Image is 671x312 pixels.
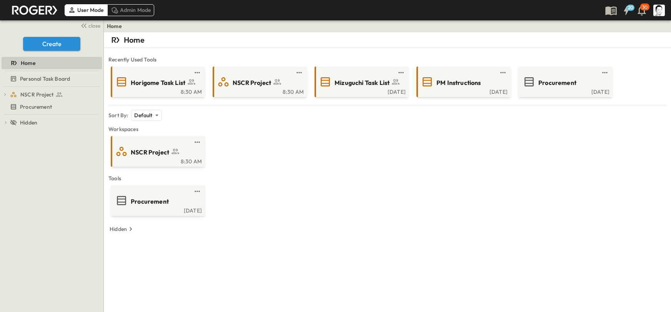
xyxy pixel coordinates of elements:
[108,174,666,182] span: Tools
[88,22,100,30] span: close
[107,22,127,30] nav: breadcrumbs
[418,76,508,88] a: PM Instructions
[20,91,53,98] span: NSCR Project
[20,119,37,126] span: Hidden
[134,111,152,119] p: Default
[600,68,609,77] button: test
[131,110,162,121] div: Default
[107,4,155,16] div: Admin Mode
[65,4,107,16] div: User Mode
[316,88,406,94] a: [DATE]
[23,37,80,51] button: Create
[436,78,481,87] span: PM Instructions
[2,88,102,101] div: NSCR Projecttest
[628,5,634,11] h6: 20
[2,101,102,113] div: Procurementtest
[233,78,271,87] span: NSCR Project
[2,101,100,112] a: Procurement
[642,4,648,10] p: 30
[316,76,406,88] a: Mizuguchi Task List
[538,78,576,87] span: Procurement
[107,22,122,30] a: Home
[520,76,609,88] a: Procurement
[124,35,145,45] p: Home
[214,88,304,94] a: 8:30 AM
[20,75,70,83] span: Personal Task Board
[193,68,202,77] button: test
[131,78,185,87] span: Horigome Task List
[20,103,52,111] span: Procurement
[295,68,304,77] button: test
[108,56,666,63] span: Recently Used Tools
[2,73,100,84] a: Personal Task Board
[2,58,100,68] a: Home
[10,89,100,100] a: NSCR Project
[112,158,202,164] a: 8:30 AM
[131,148,169,157] span: NSCR Project
[112,76,202,88] a: Horigome Task List
[108,111,128,119] p: Sort By:
[193,187,202,196] button: test
[520,88,609,94] a: [DATE]
[335,78,390,87] span: Mizuguchi Task List
[107,224,138,234] button: Hidden
[108,125,666,133] span: Workspaces
[131,197,169,206] span: Procurement
[112,207,202,213] a: [DATE]
[498,68,508,77] button: test
[193,138,202,147] button: test
[2,73,102,85] div: Personal Task Boardtest
[77,20,102,31] button: close
[418,88,508,94] a: [DATE]
[112,145,202,158] a: NSCR Project
[112,194,202,207] a: Procurement
[214,76,304,88] a: NSCR Project
[110,225,127,233] p: Hidden
[21,59,35,67] span: Home
[112,88,202,94] a: 8:30 AM
[396,68,406,77] button: test
[653,5,665,16] img: Profile Picture
[619,3,634,17] button: 20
